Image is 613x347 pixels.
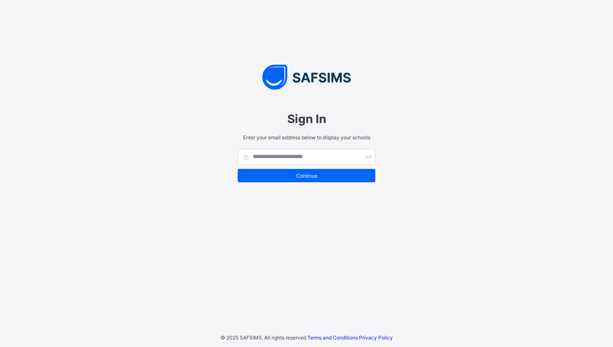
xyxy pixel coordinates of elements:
span: Continue [244,173,369,179]
img: SAFSIMS Logo [229,65,384,90]
span: · [307,334,393,341]
a: Terms and Conditions [307,334,358,341]
span: Enter your email address below to display your schools [238,134,375,141]
span: Sign In [238,112,375,126]
a: Privacy Policy [359,334,393,341]
span: © 2025 SAFSIMS. All rights reserved. [221,334,307,341]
